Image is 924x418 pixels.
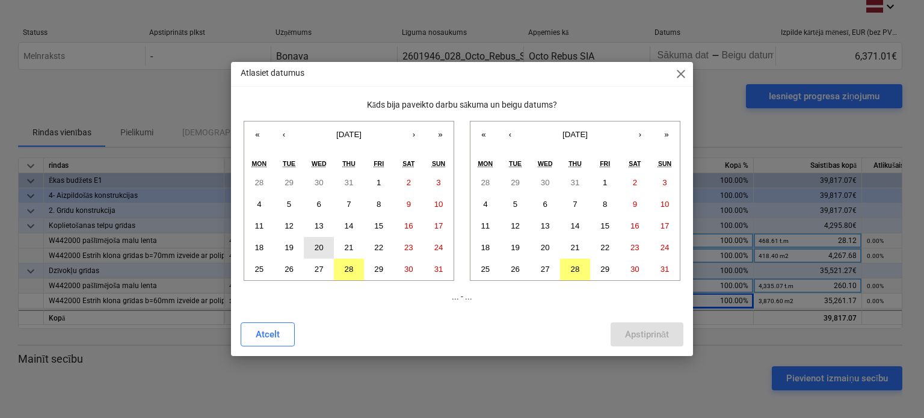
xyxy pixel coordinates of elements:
[633,200,637,209] abbr: August 9, 2025
[620,172,650,194] button: August 2, 2025
[402,160,414,167] abbr: Saturday
[285,265,294,274] abbr: August 26, 2025
[560,215,590,237] button: August 14, 2025
[590,259,620,280] button: August 29, 2025
[436,178,440,187] abbr: August 3, 2025
[312,160,327,167] abbr: Wednesday
[374,160,384,167] abbr: Friday
[590,237,620,259] button: August 22, 2025
[650,215,680,237] button: August 17, 2025
[620,259,650,280] button: August 30, 2025
[511,178,520,187] abbr: July 29, 2025
[401,121,427,148] button: ›
[374,243,383,252] abbr: August 22, 2025
[394,215,424,237] button: August 16, 2025
[560,259,590,280] button: August 28, 2025
[568,160,582,167] abbr: Thursday
[374,265,383,274] abbr: August 29, 2025
[285,243,294,252] abbr: August 19, 2025
[285,178,294,187] abbr: July 29, 2025
[470,194,500,215] button: August 4, 2025
[523,121,627,148] button: [DATE]
[241,322,295,346] button: Atcelt
[241,99,683,111] p: Kāds bija paveikto darbu sākuma un beigu datums?
[650,172,680,194] button: August 3, 2025
[630,221,639,230] abbr: August 16, 2025
[345,265,354,274] abbr: August 28, 2025
[513,200,517,209] abbr: August 5, 2025
[244,237,274,259] button: August 18, 2025
[315,221,324,230] abbr: August 13, 2025
[541,221,550,230] abbr: August 13, 2025
[404,243,413,252] abbr: August 23, 2025
[423,172,454,194] button: August 3, 2025
[481,178,490,187] abbr: July 28, 2025
[571,221,580,230] abbr: August 14, 2025
[423,237,454,259] button: August 24, 2025
[434,200,443,209] abbr: August 10, 2025
[334,194,364,215] button: August 7, 2025
[653,121,680,148] button: »
[590,215,620,237] button: August 15, 2025
[252,160,267,167] abbr: Monday
[304,194,334,215] button: August 6, 2025
[543,200,547,209] abbr: August 6, 2025
[334,237,364,259] button: August 21, 2025
[500,215,531,237] button: August 12, 2025
[483,200,487,209] abbr: August 4, 2025
[315,265,324,274] abbr: August 27, 2025
[346,200,351,209] abbr: August 7, 2025
[530,237,560,259] button: August 20, 2025
[254,243,263,252] abbr: August 18, 2025
[297,121,401,148] button: [DATE]
[241,290,683,303] p: ... - ...
[560,172,590,194] button: July 31, 2025
[304,237,334,259] button: August 20, 2025
[500,194,531,215] button: August 5, 2025
[434,265,443,274] abbr: August 31, 2025
[629,160,641,167] abbr: Saturday
[244,259,274,280] button: August 25, 2025
[600,160,610,167] abbr: Friday
[244,215,274,237] button: August 11, 2025
[630,265,639,274] abbr: August 30, 2025
[481,243,490,252] abbr: August 18, 2025
[603,200,607,209] abbr: August 8, 2025
[571,178,580,187] abbr: July 31, 2025
[674,67,688,81] span: close
[600,221,609,230] abbr: August 15, 2025
[287,200,291,209] abbr: August 5, 2025
[244,194,274,215] button: August 4, 2025
[620,215,650,237] button: August 16, 2025
[244,121,271,148] button: «
[497,121,523,148] button: ‹
[590,172,620,194] button: August 1, 2025
[662,178,667,187] abbr: August 3, 2025
[530,215,560,237] button: August 13, 2025
[470,121,497,148] button: «
[573,200,577,209] abbr: August 7, 2025
[364,172,394,194] button: August 1, 2025
[560,194,590,215] button: August 7, 2025
[434,243,443,252] abbr: August 24, 2025
[600,243,609,252] abbr: August 22, 2025
[345,178,354,187] abbr: July 31, 2025
[304,215,334,237] button: August 13, 2025
[661,243,670,252] abbr: August 24, 2025
[600,265,609,274] abbr: August 29, 2025
[285,221,294,230] abbr: August 12, 2025
[274,194,304,215] button: August 5, 2025
[423,194,454,215] button: August 10, 2025
[481,265,490,274] abbr: August 25, 2025
[377,178,381,187] abbr: August 1, 2025
[571,243,580,252] abbr: August 21, 2025
[336,130,362,139] span: [DATE]
[394,194,424,215] button: August 9, 2025
[394,172,424,194] button: August 2, 2025
[274,259,304,280] button: August 26, 2025
[404,265,413,274] abbr: August 30, 2025
[283,160,295,167] abbr: Tuesday
[650,259,680,280] button: August 31, 2025
[541,265,550,274] abbr: August 27, 2025
[658,160,671,167] abbr: Sunday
